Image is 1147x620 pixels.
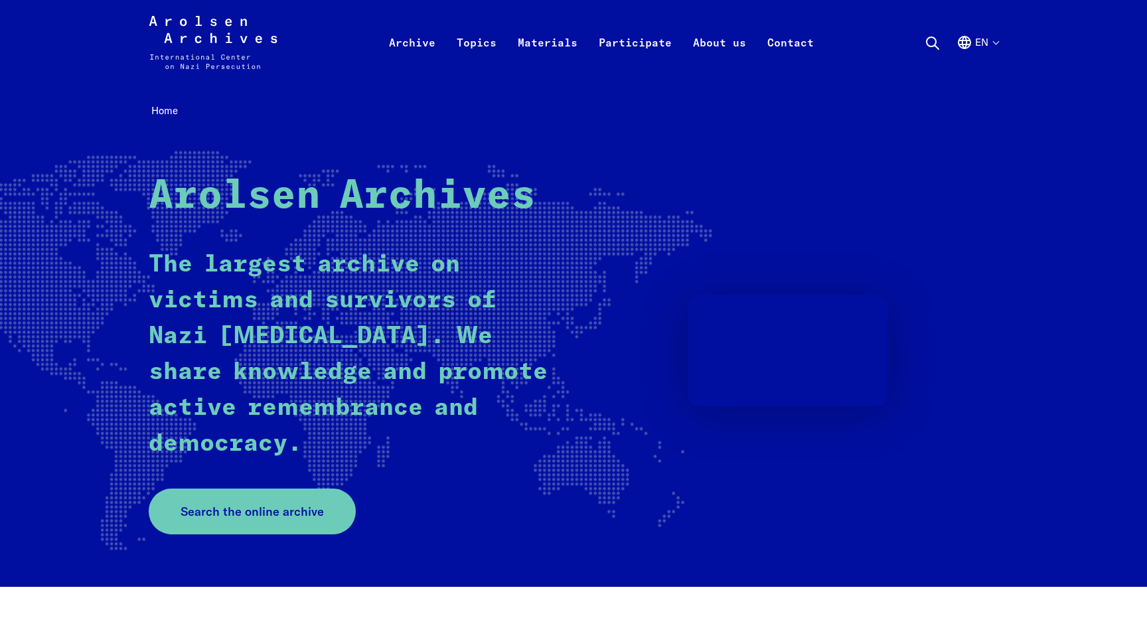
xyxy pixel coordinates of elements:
[378,32,446,85] a: Archive
[149,101,998,121] nav: Breadcrumb
[507,32,588,85] a: Materials
[149,247,550,462] p: The largest archive on victims and survivors of Nazi [MEDICAL_DATA]. We share knowledge and promo...
[446,32,507,85] a: Topics
[151,104,178,117] span: Home
[181,503,324,520] span: Search the online archive
[378,16,824,69] nav: Primary
[149,177,536,216] strong: Arolsen Archives
[956,35,998,82] button: English, language selection
[149,489,356,534] a: Search the online archive
[682,32,757,85] a: About us
[588,32,682,85] a: Participate
[757,32,824,85] a: Contact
